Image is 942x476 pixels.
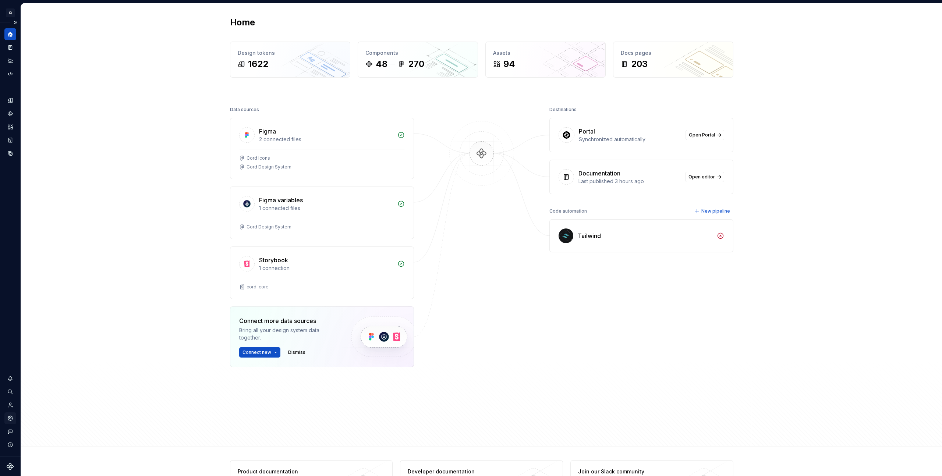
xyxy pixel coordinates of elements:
[493,49,598,57] div: Assets
[549,206,587,216] div: Code automation
[238,49,343,57] div: Design tokens
[230,118,414,179] a: Figma2 connected filesCord IconsCord Design System
[7,463,14,470] svg: Supernova Logo
[358,42,478,78] a: Components48270
[242,349,271,355] span: Connect new
[4,55,16,67] a: Analytics
[4,412,16,424] a: Settings
[1,5,19,21] button: C/
[4,426,16,437] button: Contact support
[4,148,16,159] a: Data sources
[365,49,470,57] div: Components
[230,246,414,299] a: Storybook1 connectioncord-core
[685,172,724,182] a: Open editor
[288,349,305,355] span: Dismiss
[259,256,288,264] div: Storybook
[230,104,259,115] div: Data sources
[578,231,601,240] div: Tailwind
[238,468,345,475] div: Product documentation
[692,206,733,216] button: New pipeline
[701,208,730,214] span: New pipeline
[248,58,268,70] div: 1622
[4,386,16,398] button: Search ⌘K
[6,8,15,17] div: C/
[247,284,269,290] div: cord-core
[579,136,681,143] div: Synchronized automatically
[247,224,291,230] div: Cord Design System
[247,164,291,170] div: Cord Design System
[686,130,724,140] a: Open Portal
[688,174,715,180] span: Open editor
[285,347,309,358] button: Dismiss
[259,196,303,205] div: Figma variables
[4,373,16,384] button: Notifications
[4,28,16,40] a: Home
[10,17,21,28] button: Expand sidebar
[4,68,16,80] a: Code automation
[4,108,16,120] a: Components
[578,169,620,178] div: Documentation
[239,327,339,341] div: Bring all your design system data together.
[4,121,16,133] a: Assets
[408,58,424,70] div: 270
[578,468,685,475] div: Join our Slack community
[259,264,393,272] div: 1 connection
[4,95,16,106] a: Design tokens
[239,347,280,358] button: Connect new
[549,104,577,115] div: Destinations
[503,58,515,70] div: 94
[621,49,726,57] div: Docs pages
[259,205,393,212] div: 1 connected files
[579,127,595,136] div: Portal
[578,178,681,185] div: Last published 3 hours ago
[239,316,339,325] div: Connect more data sources
[230,17,255,28] h2: Home
[613,42,733,78] a: Docs pages203
[259,136,393,143] div: 2 connected files
[259,127,276,136] div: Figma
[247,155,270,161] div: Cord Icons
[230,42,350,78] a: Design tokens1622
[4,134,16,146] a: Storybook stories
[230,187,414,239] a: Figma variables1 connected filesCord Design System
[4,42,16,53] a: Documentation
[689,132,715,138] span: Open Portal
[631,58,648,70] div: 203
[4,399,16,411] a: Invite team
[408,468,515,475] div: Developer documentation
[485,42,606,78] a: Assets94
[376,58,387,70] div: 48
